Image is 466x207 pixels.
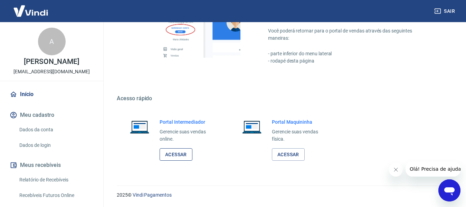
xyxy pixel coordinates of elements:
a: Acessar [160,148,192,161]
a: Dados da conta [17,123,95,137]
iframe: Mensagem da empresa [406,161,460,177]
p: - rodapé desta página [268,57,433,65]
h5: Acesso rápido [117,95,449,102]
p: 2025 © [117,191,449,199]
img: Vindi [8,0,53,21]
h6: Portal Maquininha [272,119,329,125]
button: Meu cadastro [8,107,95,123]
p: Gerencie suas vendas online. [160,128,217,143]
p: Você poderá retornar para o portal de vendas através das seguintes maneiras: [268,27,433,42]
img: Imagem de um notebook aberto [237,119,266,135]
img: Imagem de um notebook aberto [125,119,154,135]
p: [PERSON_NAME] [24,58,79,65]
button: Meus recebíveis [8,158,95,173]
p: [EMAIL_ADDRESS][DOMAIN_NAME] [13,68,90,75]
div: A [38,28,66,55]
p: Gerencie suas vendas física. [272,128,329,143]
a: Recebíveis Futuros Online [17,188,95,203]
a: Relatório de Recebíveis [17,173,95,187]
span: Olá! Precisa de ajuda? [4,5,58,10]
p: - parte inferior do menu lateral [268,50,433,57]
a: Início [8,87,95,102]
button: Sair [433,5,458,18]
a: Dados de login [17,138,95,152]
h6: Portal Intermediador [160,119,217,125]
a: Acessar [272,148,305,161]
a: Vindi Pagamentos [133,192,172,198]
iframe: Fechar mensagem [389,163,403,177]
iframe: Botão para abrir a janela de mensagens [438,179,460,201]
